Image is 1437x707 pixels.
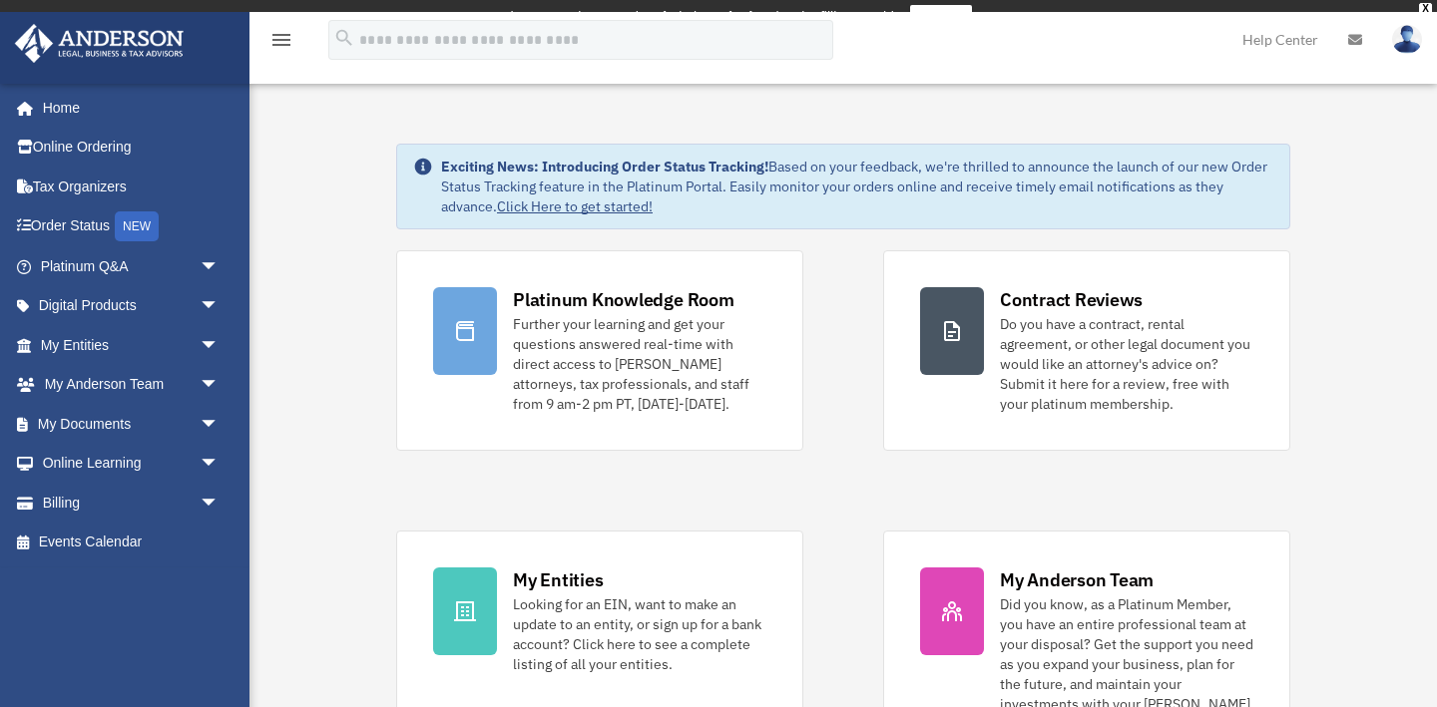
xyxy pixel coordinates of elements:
div: Do you have a contract, rental agreement, or other legal document you would like an attorney's ad... [1000,314,1253,414]
span: arrow_drop_down [200,483,239,524]
div: Platinum Knowledge Room [513,287,734,312]
div: Get a chance to win 6 months of Platinum for free just by filling out this [465,5,901,29]
span: arrow_drop_down [200,325,239,366]
div: Based on your feedback, we're thrilled to announce the launch of our new Order Status Tracking fe... [441,157,1273,216]
div: My Anderson Team [1000,567,1154,592]
div: My Entities [513,567,603,592]
strong: Exciting News: Introducing Order Status Tracking! [441,158,768,176]
span: arrow_drop_down [200,404,239,445]
a: Click Here to get started! [497,197,653,215]
a: Tax Organizers [14,167,249,206]
a: Contract Reviews Do you have a contract, rental agreement, or other legal document you would like... [883,250,1290,451]
a: Platinum Q&Aarrow_drop_down [14,246,249,286]
i: search [333,27,355,49]
div: close [1419,3,1432,15]
a: Home [14,88,239,128]
a: My Documentsarrow_drop_down [14,404,249,444]
a: Order StatusNEW [14,206,249,247]
span: arrow_drop_down [200,365,239,406]
i: menu [269,28,293,52]
span: arrow_drop_down [200,246,239,287]
div: Looking for an EIN, want to make an update to an entity, or sign up for a bank account? Click her... [513,594,766,674]
img: Anderson Advisors Platinum Portal [9,24,190,63]
span: arrow_drop_down [200,286,239,327]
a: Platinum Knowledge Room Further your learning and get your questions answered real-time with dire... [396,250,803,451]
a: survey [910,5,972,29]
a: Digital Productsarrow_drop_down [14,286,249,326]
a: Events Calendar [14,523,249,562]
img: User Pic [1392,25,1422,54]
a: Online Learningarrow_drop_down [14,444,249,484]
span: arrow_drop_down [200,444,239,485]
a: menu [269,35,293,52]
a: My Entitiesarrow_drop_down [14,325,249,365]
a: Billingarrow_drop_down [14,483,249,523]
a: My Anderson Teamarrow_drop_down [14,365,249,405]
a: Online Ordering [14,128,249,168]
div: NEW [115,211,159,241]
div: Further your learning and get your questions answered real-time with direct access to [PERSON_NAM... [513,314,766,414]
div: Contract Reviews [1000,287,1143,312]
